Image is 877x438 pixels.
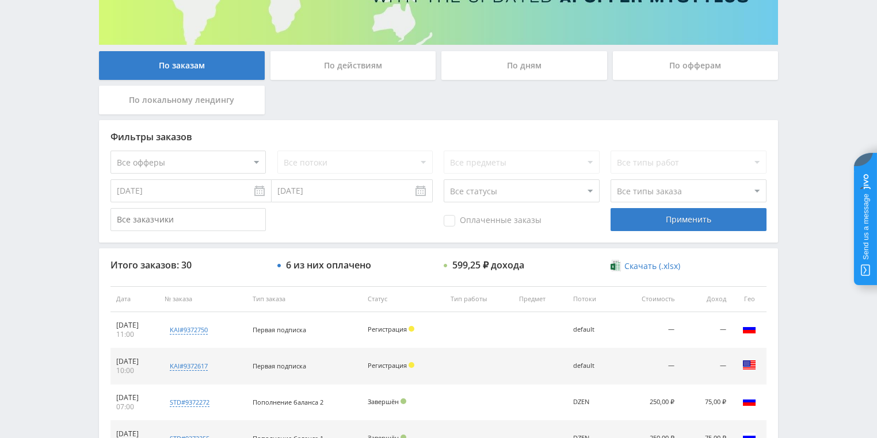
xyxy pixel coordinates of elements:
div: default [573,362,611,370]
span: Пополнение баланса 2 [253,398,323,406]
div: Фильтры заказов [110,132,767,142]
span: Регистрация [368,325,407,333]
th: Потоки [567,286,617,312]
img: rus.png [742,322,756,336]
span: Подтвержден [401,398,406,404]
div: 11:00 [116,330,153,339]
td: — [617,348,680,385]
div: DZEN [573,398,611,406]
span: Скачать (.xlsx) [624,262,680,271]
div: 6 из них оплачено [286,260,371,270]
div: [DATE] [116,321,153,330]
div: По дням [441,51,607,80]
div: Применить [611,208,766,231]
th: Тип заказа [247,286,362,312]
div: default [573,326,611,333]
div: [DATE] [116,357,153,366]
img: xlsx [611,260,620,271]
span: Регистрация [368,361,407,370]
span: Первая подписка [253,325,306,334]
span: Завершён [368,397,399,406]
img: usa.png [742,358,756,372]
span: Оплаченные заказы [444,215,542,226]
td: — [680,348,732,385]
span: Холд [409,326,414,332]
th: Стоимость [617,286,680,312]
div: std#9372272 [170,398,209,407]
div: [DATE] [116,393,153,402]
div: kai#9372617 [170,362,208,371]
input: Все заказчики [110,208,266,231]
div: 07:00 [116,402,153,412]
img: rus.png [742,394,756,408]
div: 10:00 [116,366,153,375]
span: Первая подписка [253,362,306,370]
td: 250,00 ₽ [617,385,680,421]
th: Дата [110,286,159,312]
th: № заказа [159,286,247,312]
td: — [617,312,680,348]
a: Скачать (.xlsx) [611,260,680,272]
div: По офферам [613,51,779,80]
div: По заказам [99,51,265,80]
th: Предмет [513,286,567,312]
th: Статус [362,286,445,312]
div: Итого заказов: 30 [110,260,266,270]
span: Холд [409,362,414,368]
td: 75,00 ₽ [680,385,732,421]
th: Гео [732,286,767,312]
div: kai#9372750 [170,325,208,335]
div: 599,25 ₽ дохода [452,260,524,270]
div: По действиям [270,51,436,80]
th: Тип работы [445,286,513,312]
div: По локальному лендингу [99,86,265,114]
td: — [680,312,732,348]
th: Доход [680,286,732,312]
